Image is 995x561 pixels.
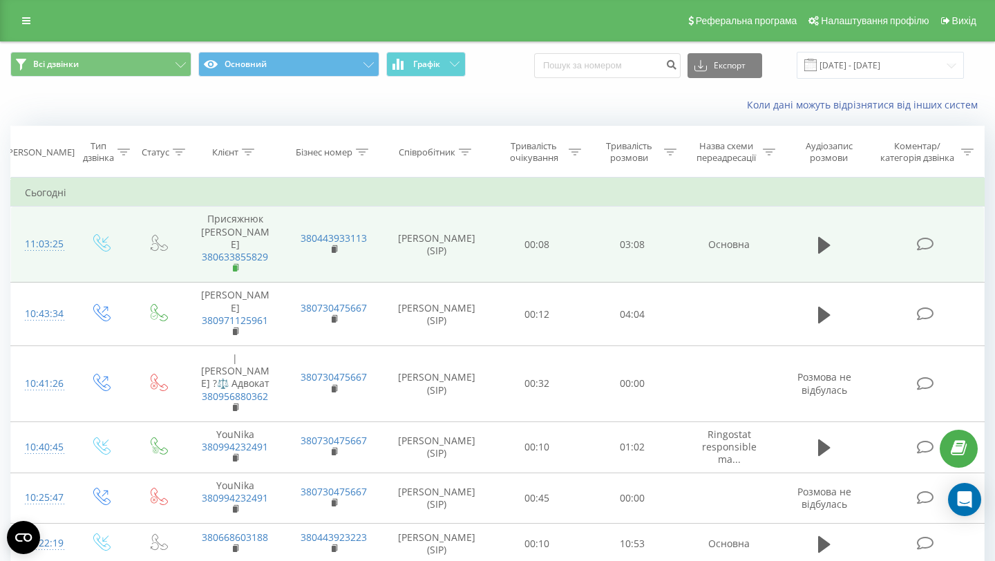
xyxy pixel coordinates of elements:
div: Тривалість розмови [597,140,661,164]
td: 00:10 [490,422,585,473]
a: 380730475667 [301,434,367,447]
div: Коментар/категорія дзвінка [877,140,958,164]
td: [PERSON_NAME] (SIP) [383,473,490,524]
span: Графік [413,59,440,69]
div: 10:22:19 [25,530,58,557]
button: Open CMP widget [7,521,40,554]
td: [PERSON_NAME] (SIP) [383,422,490,473]
div: 10:43:34 [25,301,58,327]
div: 10:41:26 [25,370,58,397]
a: 380994232491 [202,491,268,504]
td: YouNika [186,422,285,473]
button: Графік [386,52,466,77]
div: Тривалість очікування [502,140,566,164]
span: Всі дзвінки [33,59,79,70]
a: 380633855829 [202,250,268,263]
input: Пошук за номером [534,53,681,78]
td: 00:08 [490,207,585,283]
td: YouNika [186,473,285,524]
button: Всі дзвінки [10,52,191,77]
div: Співробітник [399,146,455,158]
td: 01:02 [585,422,680,473]
div: Бізнес номер [296,146,352,158]
button: Експорт [688,53,762,78]
span: Ringostat responsible ma... [702,428,757,466]
a: 380730475667 [301,370,367,383]
td: [PERSON_NAME] [186,283,285,346]
a: 380668603188 [202,531,268,544]
a: 380730475667 [301,301,367,314]
td: Сьогодні [11,179,985,207]
a: 380443923223 [301,531,367,544]
button: Основний [198,52,379,77]
td: Основна [680,207,779,283]
span: Налаштування профілю [821,15,929,26]
div: Клієнт [212,146,238,158]
a: 380443933113 [301,231,367,245]
div: Аудіозапис розмови [791,140,866,164]
a: 380956880362 [202,390,268,403]
td: 00:32 [490,346,585,422]
span: Розмова не відбулась [797,485,851,511]
td: 00:00 [585,473,680,524]
div: Open Intercom Messenger [948,483,981,516]
div: 11:03:25 [25,231,58,258]
td: 04:04 [585,283,680,346]
div: Тип дзвінка [83,140,114,164]
a: 380971125961 [202,314,268,327]
span: Вихід [952,15,976,26]
div: 10:40:45 [25,434,58,461]
a: Коли дані можуть відрізнятися вiд інших систем [747,98,985,111]
div: Статус [142,146,169,158]
a: 380994232491 [202,440,268,453]
span: Реферальна програма [696,15,797,26]
td: 03:08 [585,207,680,283]
span: Розмова не відбулась [797,370,851,396]
td: [PERSON_NAME] (SIP) [383,283,490,346]
div: [PERSON_NAME] [5,146,75,158]
div: Назва схеми переадресації [692,140,759,164]
td: 00:00 [585,346,680,422]
div: 10:25:47 [25,484,58,511]
a: 380730475667 [301,485,367,498]
td: [PERSON_NAME] (SIP) [383,346,490,422]
td: | [PERSON_NAME] ?⚖️ Адвокат [186,346,285,422]
td: 00:12 [490,283,585,346]
td: Присяжнюк [PERSON_NAME] [186,207,285,283]
td: [PERSON_NAME] (SIP) [383,207,490,283]
td: 00:45 [490,473,585,524]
